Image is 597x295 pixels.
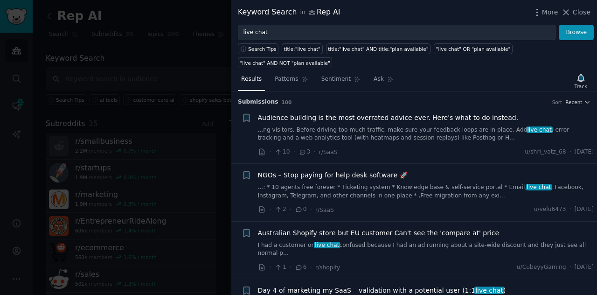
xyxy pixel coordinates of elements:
button: Close [561,7,590,17]
div: Keyword Search Rep AI [238,7,340,18]
span: 6 [295,263,306,272]
span: u/CubeyyGaming [517,263,566,272]
span: live chat [527,126,553,133]
span: · [290,205,292,215]
span: in [300,8,305,17]
a: ...: * 10 agents free forever * Ticketing system * Knowledge base & self-service portal * Email,l... [258,183,594,200]
span: live chat [314,242,340,248]
span: r/SaaS [315,207,334,213]
a: Ask [370,72,397,91]
button: More [532,7,558,17]
div: title:"live chat" [284,46,321,52]
span: · [569,148,571,156]
span: Close [573,7,590,17]
span: [DATE] [575,148,594,156]
span: More [542,7,558,17]
span: · [310,262,312,272]
span: Recent [565,99,582,105]
span: u/velu6473 [534,205,566,214]
div: title:"live chat" AND title:"plan available" [328,46,428,52]
a: Audience building is the most overrated advice ever. Here's what to do instead. [258,113,519,123]
div: "live chat" AND NOT "plan available" [240,60,330,66]
span: 100 [282,99,292,105]
a: title:"live chat" [282,43,323,54]
span: r/SaaS [319,149,338,155]
span: 2 [274,205,286,214]
a: Patterns [271,72,311,91]
span: Submission s [238,98,278,106]
div: Sort [552,99,562,105]
span: Results [241,75,262,84]
span: [DATE] [575,263,594,272]
div: "live chat" OR "plan available" [436,46,511,52]
span: 10 [274,148,290,156]
span: · [269,147,271,157]
a: NGOs – Stop paying for help desk software 🚀 [258,170,408,180]
a: Sentiment [318,72,364,91]
a: title:"live chat" AND title:"plan available" [326,43,430,54]
a: Australian Shopify store but EU customer Can't see the 'compare at' price [258,228,500,238]
span: 1 [274,263,286,272]
span: · [269,205,271,215]
span: · [569,263,571,272]
span: Ask [374,75,384,84]
span: 0 [295,205,306,214]
span: · [290,262,292,272]
span: Search Tips [248,46,277,52]
span: · [269,262,271,272]
span: live chat [474,287,504,294]
a: I had a customer onlive chatconfused because I had an ad running about a site-wide discount and t... [258,241,594,258]
span: · [569,205,571,214]
button: Search Tips [238,43,278,54]
a: "live chat" OR "plan available" [434,43,513,54]
button: Browse [559,25,594,41]
span: u/shri_vatz_68 [525,148,566,156]
a: "live chat" AND NOT "plan available" [238,57,332,68]
span: live chat [526,184,552,190]
a: ...ng visitors. Before driving too much traffic, make sure your feedback loops are in place. Addl... [258,126,594,142]
span: · [310,205,312,215]
input: Try a keyword related to your business [238,25,555,41]
span: Patterns [275,75,298,84]
div: Track [575,83,587,90]
span: · [293,147,295,157]
a: Results [238,72,265,91]
button: Track [571,71,590,91]
span: Sentiment [321,75,351,84]
span: · [313,147,315,157]
button: Recent [565,99,590,105]
span: [DATE] [575,205,594,214]
span: 3 [298,148,310,156]
span: r/shopify [315,264,340,271]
